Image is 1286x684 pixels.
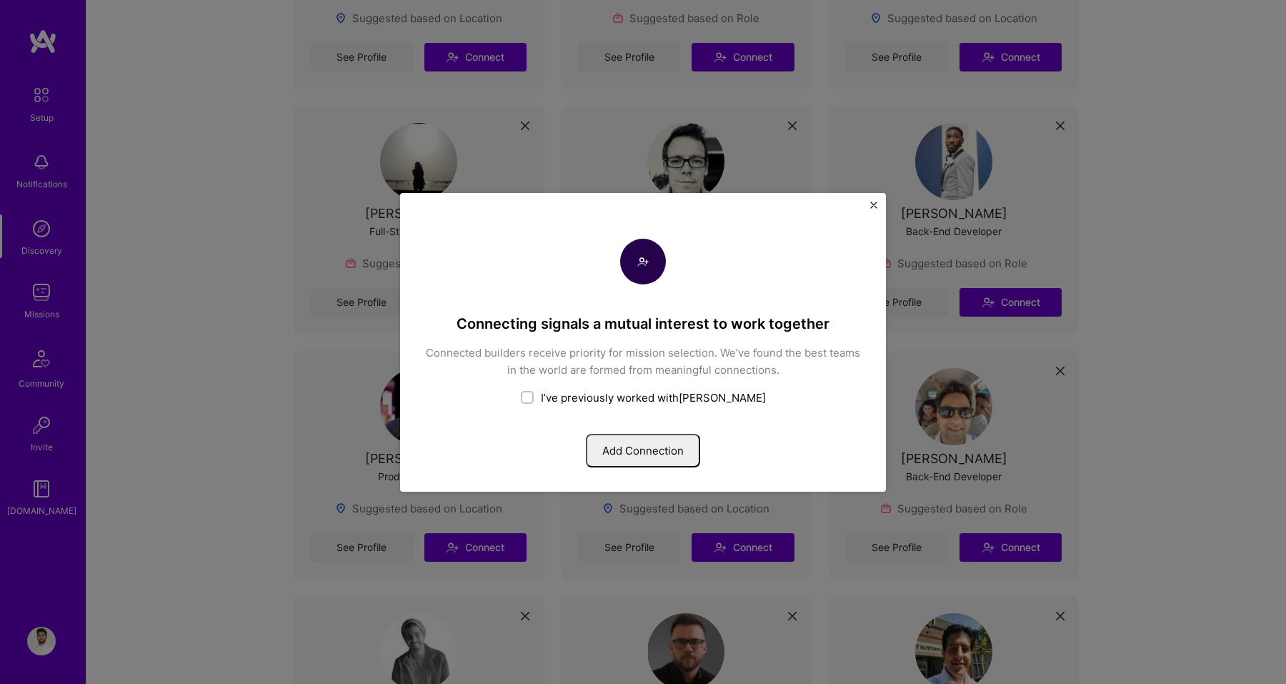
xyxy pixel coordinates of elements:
[424,314,862,333] h4: Connecting signals a mutual interest to work together
[620,239,666,284] img: Connect
[424,390,862,405] div: I’ve previously worked with [PERSON_NAME]
[870,202,877,217] button: Close
[586,434,700,467] button: Add Connection
[424,345,862,379] div: Connected builders receive priority for mission selection. We’ve found the best teams in the worl...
